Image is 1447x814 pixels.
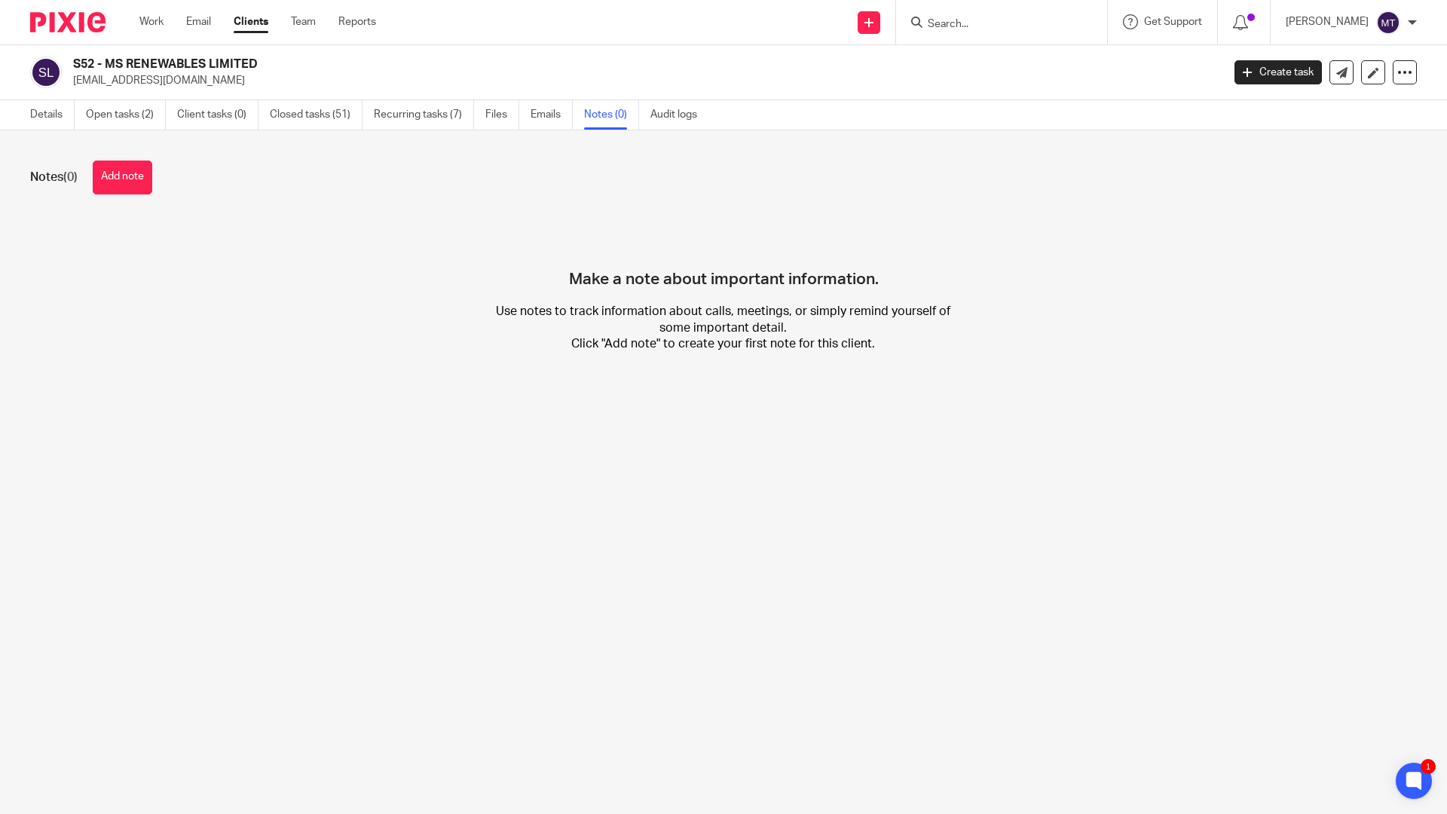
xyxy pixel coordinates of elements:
input: Search [926,18,1062,32]
a: Client tasks (0) [177,100,259,130]
h4: Make a note about important information. [569,217,879,289]
a: Notes (0) [584,100,639,130]
h1: Notes [30,170,78,185]
a: Clients [234,14,268,29]
a: Recurring tasks (7) [374,100,474,130]
a: Create task [1234,60,1322,84]
a: Reports [338,14,376,29]
button: Add note [93,161,152,194]
p: [PERSON_NAME] [1286,14,1369,29]
img: svg%3E [30,57,62,88]
img: svg%3E [1376,11,1400,35]
a: Files [485,100,519,130]
a: Audit logs [650,100,708,130]
a: Emails [531,100,573,130]
h2: S52 - MS RENEWABLES LIMITED [73,57,984,72]
p: [EMAIL_ADDRESS][DOMAIN_NAME] [73,73,1212,88]
p: Use notes to track information about calls, meetings, or simply remind yourself of some important... [492,304,954,352]
a: Closed tasks (51) [270,100,363,130]
a: Open tasks (2) [86,100,166,130]
a: Email [186,14,211,29]
div: 1 [1421,759,1436,774]
a: Work [139,14,164,29]
a: Details [30,100,75,130]
a: Team [291,14,316,29]
span: Get Support [1144,17,1202,27]
span: (0) [63,171,78,183]
img: Pixie [30,12,106,32]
